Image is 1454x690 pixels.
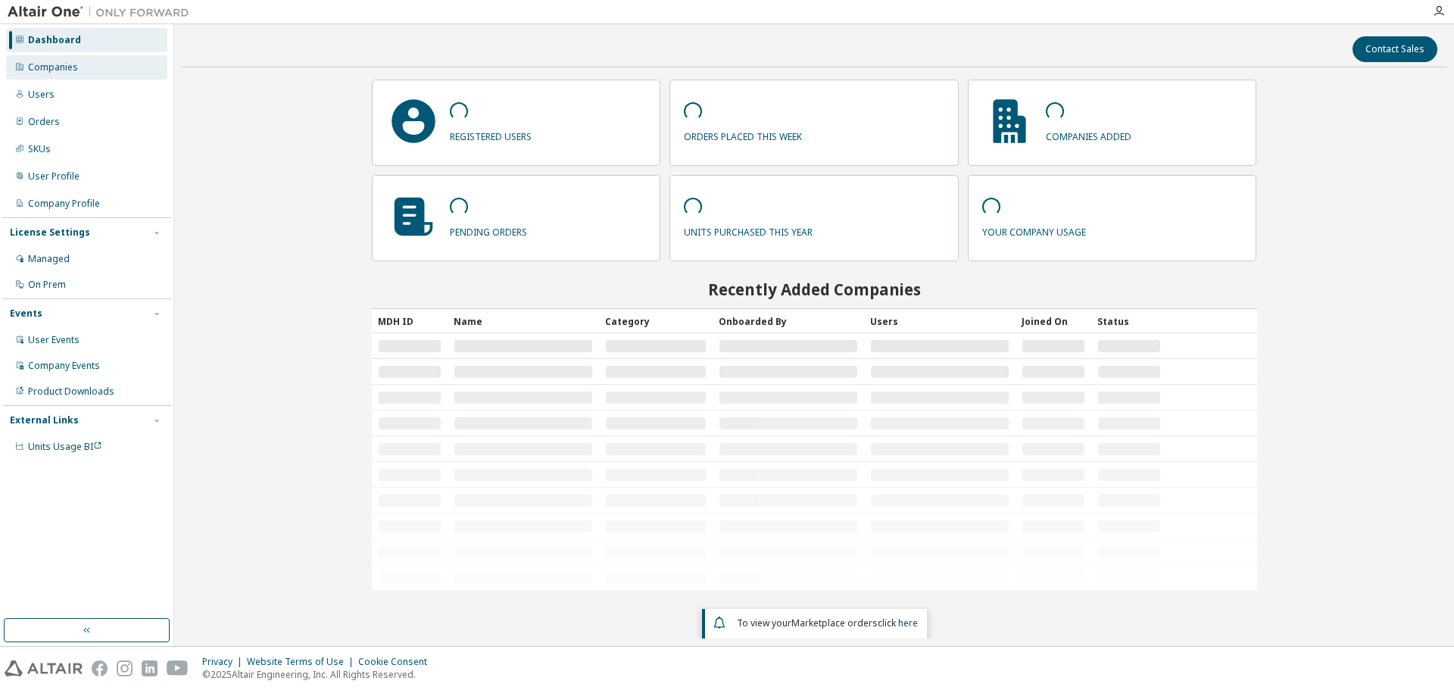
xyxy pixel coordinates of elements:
[247,656,358,668] div: Website Terms of Use
[982,221,1086,239] p: your company usage
[684,221,813,239] p: units purchased this year
[28,360,100,372] div: Company Events
[684,126,802,143] p: orders placed this week
[450,221,527,239] p: pending orders
[28,89,55,101] div: Users
[898,617,918,629] a: here
[167,660,189,676] img: youtube.svg
[1022,309,1085,333] div: Joined On
[605,309,707,333] div: Category
[1353,36,1437,62] button: Contact Sales
[28,386,114,398] div: Product Downloads
[450,126,532,143] p: registered users
[10,226,90,239] div: License Settings
[791,617,878,629] em: Marketplace orders
[202,668,436,681] p: © 2025 Altair Engineering, Inc. All Rights Reserved.
[28,170,80,183] div: User Profile
[10,308,42,320] div: Events
[28,116,60,128] div: Orders
[28,143,51,155] div: SKUs
[1097,309,1161,333] div: Status
[117,660,133,676] img: instagram.svg
[28,198,100,210] div: Company Profile
[92,660,108,676] img: facebook.svg
[737,617,918,629] span: To view your click
[202,656,247,668] div: Privacy
[358,656,436,668] div: Cookie Consent
[142,660,158,676] img: linkedin.svg
[719,309,858,333] div: Onboarded By
[28,334,80,346] div: User Events
[28,61,78,73] div: Companies
[378,309,442,333] div: MDH ID
[870,309,1009,333] div: Users
[28,279,66,291] div: On Prem
[454,309,593,333] div: Name
[372,279,1257,299] h2: Recently Added Companies
[10,414,79,426] div: External Links
[28,34,81,46] div: Dashboard
[8,5,197,20] img: Altair One
[1046,126,1131,143] p: companies added
[5,660,83,676] img: altair_logo.svg
[28,440,102,453] span: Units Usage BI
[28,253,70,265] div: Managed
